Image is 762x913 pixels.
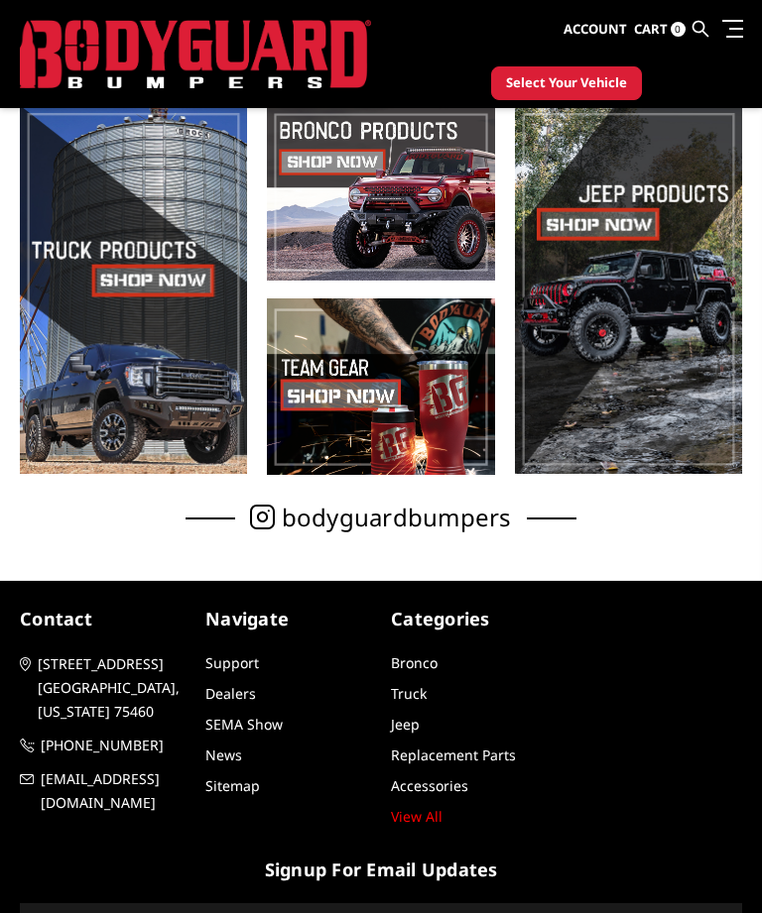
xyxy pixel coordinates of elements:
[391,807,443,826] a: View All
[205,715,283,734] a: SEMA Show
[634,20,668,38] span: Cart
[491,66,642,100] button: Select Your Vehicle
[391,606,557,632] h5: Categories
[391,653,438,672] a: Bronco
[391,745,516,764] a: Replacement Parts
[20,20,372,89] img: BODYGUARD BUMPERS
[564,3,627,57] a: Account
[671,22,686,37] span: 0
[20,856,742,883] h5: signup for email updates
[20,767,186,815] a: [EMAIL_ADDRESS][DOMAIN_NAME]
[205,606,371,632] h5: Navigate
[38,652,182,724] span: [STREET_ADDRESS] [GEOGRAPHIC_DATA], [US_STATE] 75460
[41,767,185,815] span: [EMAIL_ADDRESS][DOMAIN_NAME]
[41,734,185,757] span: [PHONE_NUMBER]
[391,684,427,703] a: Truck
[506,73,627,93] span: Select Your Vehicle
[282,507,512,527] span: bodyguardbumpers
[391,715,420,734] a: Jeep
[205,684,256,703] a: Dealers
[634,3,686,57] a: Cart 0
[20,606,186,632] h5: contact
[205,776,260,795] a: Sitemap
[564,20,627,38] span: Account
[205,653,259,672] a: Support
[20,734,186,757] a: [PHONE_NUMBER]
[205,745,242,764] a: News
[391,776,468,795] a: Accessories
